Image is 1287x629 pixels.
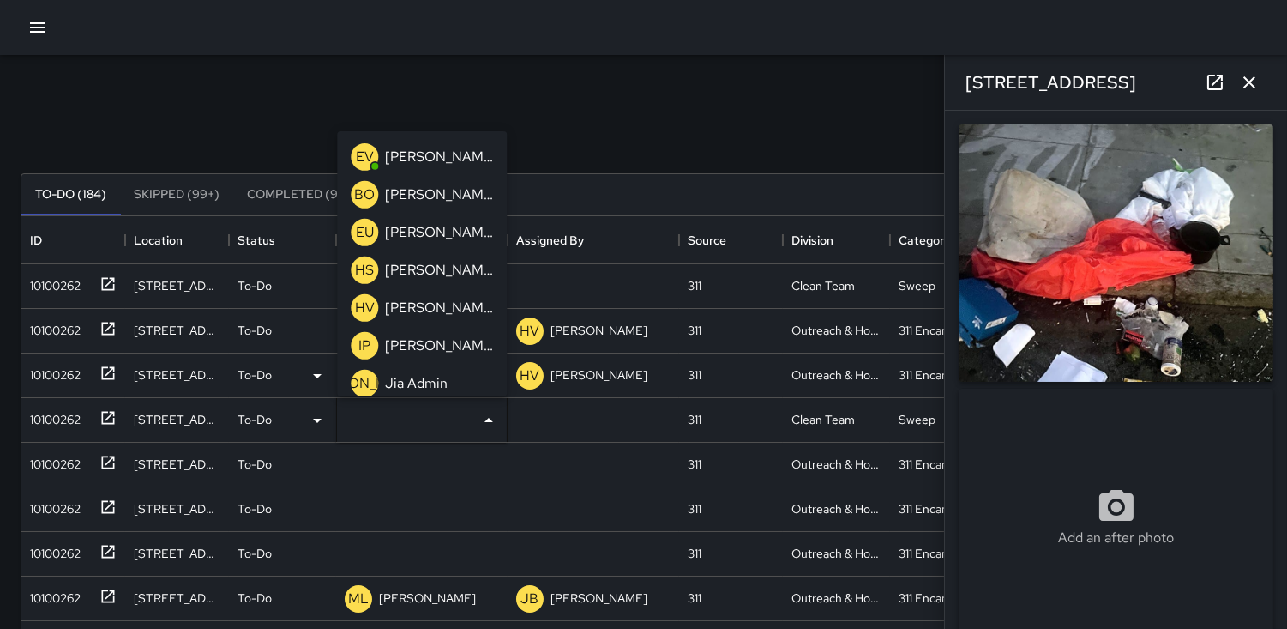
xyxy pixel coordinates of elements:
[21,174,120,215] button: To-Do (184)
[238,366,272,384] p: To-Do
[355,260,374,281] p: HS
[23,449,81,473] div: 10100262
[134,366,220,384] div: 759 Minna Street
[134,322,220,339] div: 749 Minna Street
[688,545,701,562] div: 311
[791,456,881,473] div: Outreach & Hospitality
[238,216,275,264] div: Status
[520,321,540,342] p: HV
[355,298,375,318] p: HV
[508,216,679,264] div: Assigned By
[899,545,989,562] div: 311 Encampments
[550,366,647,384] p: [PERSON_NAME]
[688,322,701,339] div: 311
[238,545,272,562] p: To-Do
[134,411,220,428] div: 1337 Mission Street
[379,590,476,607] p: [PERSON_NAME]
[233,174,371,215] button: Completed (99+)
[229,216,336,264] div: Status
[791,366,881,384] div: Outreach & Hospitality
[791,411,855,428] div: Clean Team
[134,500,220,517] div: 77 Harriet Street
[899,500,989,517] div: 311 Encampments
[791,277,855,294] div: Clean Team
[23,538,81,562] div: 10100262
[134,216,183,264] div: Location
[23,270,81,294] div: 10100262
[899,456,989,473] div: 311 Encampments
[899,590,989,607] div: 311 Encampments
[134,590,220,607] div: 10 Mason Street
[385,260,493,281] p: [PERSON_NAME]
[23,493,81,517] div: 10100262
[516,216,584,264] div: Assigned By
[791,322,881,339] div: Outreach & Hospitality
[385,298,493,318] p: [PERSON_NAME]
[477,408,501,432] button: Close
[238,456,272,473] p: To-Do
[899,277,935,294] div: Sweep
[348,589,369,609] p: ML
[238,322,272,339] p: To-Do
[23,315,81,339] div: 10100262
[679,216,783,264] div: Source
[120,174,233,215] button: Skipped (99+)
[125,216,229,264] div: Location
[23,404,81,428] div: 10100262
[688,590,701,607] div: 311
[134,545,220,562] div: 1075 Market Street
[783,216,890,264] div: Division
[336,216,508,264] div: Assigned To
[791,500,881,517] div: Outreach & Hospitality
[385,373,448,394] p: Jia Admin
[550,322,647,339] p: [PERSON_NAME]
[21,216,125,264] div: ID
[356,147,374,167] p: EV
[134,277,220,294] div: 527 Stevenson Street
[358,336,370,356] p: IP
[134,456,220,473] div: 786 Minna Street
[521,589,539,609] p: JB
[385,184,493,205] p: [PERSON_NAME] Overall
[688,366,701,384] div: 311
[356,222,374,243] p: EU
[899,366,989,384] div: 311 Encampments
[354,184,375,205] p: BO
[23,360,81,384] div: 10100262
[309,373,421,394] p: [PERSON_NAME]
[899,411,935,428] div: Sweep
[688,456,701,473] div: 311
[550,590,647,607] p: [PERSON_NAME]
[23,583,81,607] div: 10100262
[791,216,833,264] div: Division
[688,277,701,294] div: 311
[30,216,42,264] div: ID
[238,277,272,294] p: To-Do
[385,336,493,356] p: [PERSON_NAME]
[899,322,989,339] div: 311 Encampments
[238,500,272,517] p: To-Do
[688,411,701,428] div: 311
[385,147,493,167] p: [PERSON_NAME]
[791,545,881,562] div: Outreach & Hospitality
[238,590,272,607] p: To-Do
[688,216,726,264] div: Source
[688,500,701,517] div: 311
[791,590,881,607] div: Outreach & Hospitality
[520,366,540,386] p: HV
[899,216,950,264] div: Category
[238,411,272,428] p: To-Do
[385,222,493,243] p: [PERSON_NAME]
